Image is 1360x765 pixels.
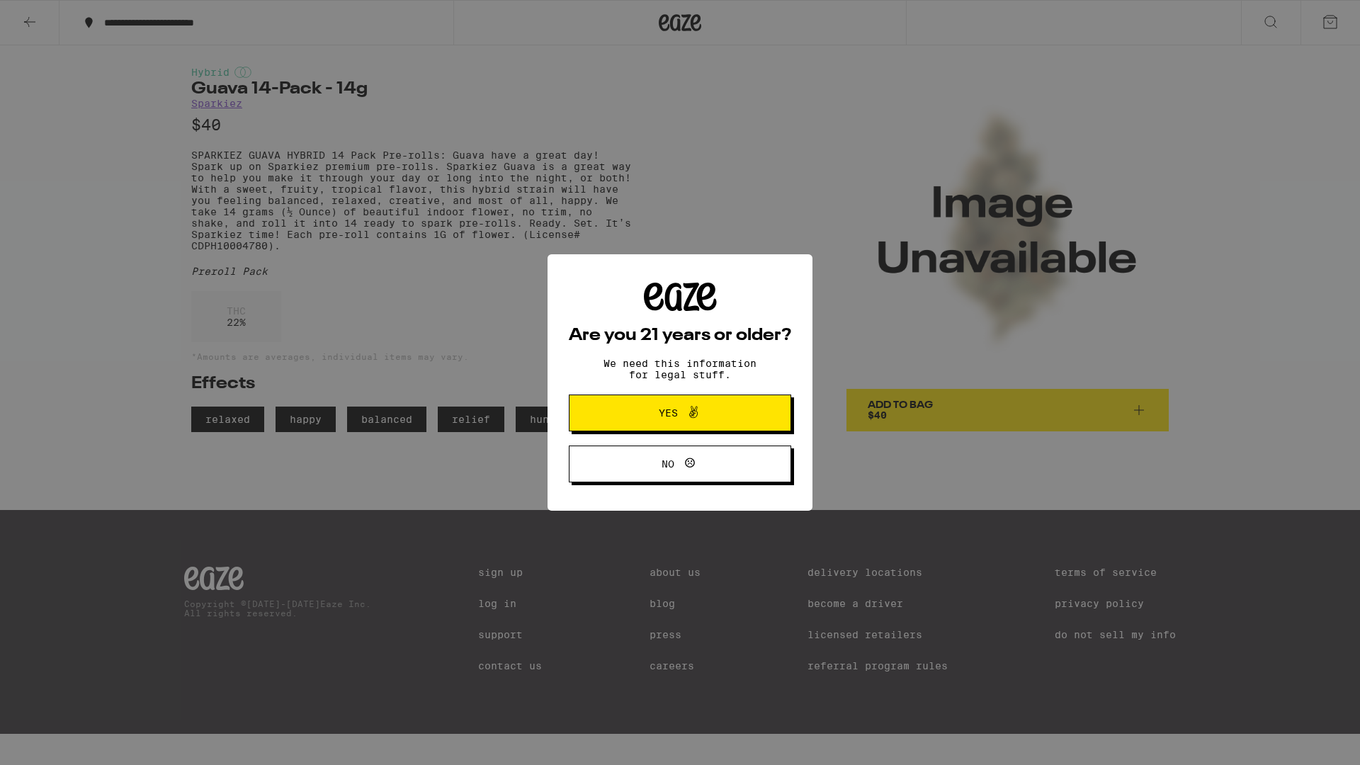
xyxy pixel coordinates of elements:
[591,358,769,380] p: We need this information for legal stuff.
[569,446,791,482] button: No
[569,395,791,431] button: Yes
[659,408,678,418] span: Yes
[662,459,674,469] span: No
[569,327,791,344] h2: Are you 21 years or older?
